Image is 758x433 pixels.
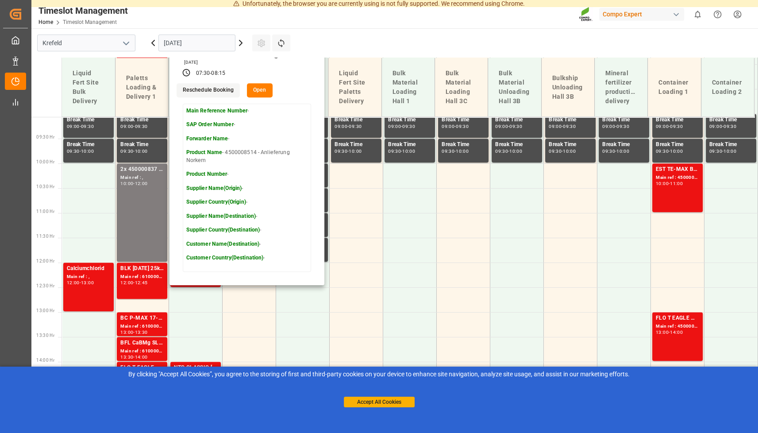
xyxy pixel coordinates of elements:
div: Main ref : 4500001371, 2000000989 [656,323,699,330]
div: - [133,281,135,285]
div: 09:00 [656,124,669,128]
div: 09:30 [388,149,401,153]
button: open menu [119,36,132,50]
div: Liquid Fert Site Bulk Delivery [69,65,108,109]
div: Calciumchlorid [67,264,110,273]
strong: Customer Country(Destination) [186,255,264,261]
div: - [669,149,670,153]
span: 10:30 Hr [36,184,54,189]
div: 09:00 [67,124,80,128]
div: 10:00 [135,149,148,153]
div: 09:00 [495,124,508,128]
div: - [508,124,509,128]
div: By clicking "Accept All Cookies”, you agree to the storing of first and third-party cookies on yo... [6,370,752,379]
div: 09:00 [549,124,562,128]
div: - [669,330,670,334]
p: - [186,213,308,220]
div: 09:30 [402,124,415,128]
p: - [186,170,308,178]
div: 09:00 [602,124,615,128]
div: 10:00 [616,149,629,153]
div: Break Time [120,140,164,149]
div: 13:00 [81,281,94,285]
div: Break Time [495,140,539,149]
div: Break Time [335,140,378,149]
span: 11:00 Hr [36,209,54,214]
button: Open [247,83,273,97]
div: Break Time [656,140,699,149]
strong: Supplier Country(Origin) [186,199,246,205]
div: 09:30 [549,149,562,153]
div: 09:00 [442,124,454,128]
div: - [615,149,616,153]
p: - [186,121,308,129]
div: 09:30 [495,149,508,153]
strong: Forwarder Name [186,135,228,142]
div: Break Time [495,116,539,124]
div: 12:00 [135,182,148,186]
strong: Product Name [186,149,223,155]
div: 11:00 [670,182,683,186]
div: Container Loading 1 [655,74,693,100]
div: 09:30 [120,149,133,153]
span: 13:00 Hr [36,308,54,313]
div: - [133,330,135,334]
div: - [210,70,211,77]
span: 12:30 Hr [36,283,54,288]
div: BC P-MAX 17-43-0 9M 1,05T BB CG [120,314,164,323]
div: 09:30 [135,124,148,128]
div: 09:00 [335,124,347,128]
div: Main ref : 6100002358, 2000001941 [120,273,164,281]
a: Home [38,19,53,25]
div: Timeslot Management [38,4,128,17]
span: 10:00 Hr [36,159,54,164]
div: Mineral fertilizer production delivery [602,65,640,109]
div: 09:00 [120,124,133,128]
div: - [508,149,509,153]
div: 09:30 [563,124,576,128]
div: 07:30 [196,70,210,77]
p: - [186,254,308,262]
div: - [80,149,81,153]
input: DD.MM.YYYY [158,35,235,51]
div: Main ref : , [67,273,110,281]
div: EST TE-MAX BS 11-48 20kg (x56) INT MTO [656,165,699,174]
div: - [562,124,563,128]
strong: Supplier Name(Destination) [186,213,256,219]
div: Break Time [388,140,431,149]
div: - [669,124,670,128]
div: 09:00 [388,124,401,128]
div: 10:00 [509,149,522,153]
input: Type to search/select [37,35,135,51]
div: - [133,124,135,128]
div: Break Time [709,116,753,124]
div: 09:30 [709,149,722,153]
div: - [669,182,670,186]
div: 10:00 [456,149,469,153]
div: Break Time [120,116,164,124]
button: Help Center [708,4,727,24]
div: - [401,124,402,128]
div: 10:00 [723,149,736,153]
div: [DATE] [181,59,315,66]
strong: Supplier Name(Origin) [186,185,242,191]
div: Paletts Loading & Delivery 1 [123,70,161,105]
div: 09:30 [602,149,615,153]
div: 09:30 [81,124,94,128]
div: 12:45 [135,281,148,285]
span: 12:00 Hr [36,259,54,263]
div: 09:30 [670,124,683,128]
div: Main ref : 4500001229, 2000001221 [656,174,699,182]
strong: SAP Order Number [186,121,234,128]
div: Break Time [442,140,485,149]
div: 13:30 [120,355,133,359]
div: 13:30 [135,330,148,334]
div: 10:00 [563,149,576,153]
div: - [347,149,349,153]
p: - 4500008514 - Anlieferung Norkem [186,149,308,164]
p: - [186,226,308,234]
button: Accept All Cookies [344,397,415,407]
p: - [186,240,308,248]
div: Main ref : 6100001844, 2000000231 [120,348,164,355]
div: 09:30 [616,124,629,128]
